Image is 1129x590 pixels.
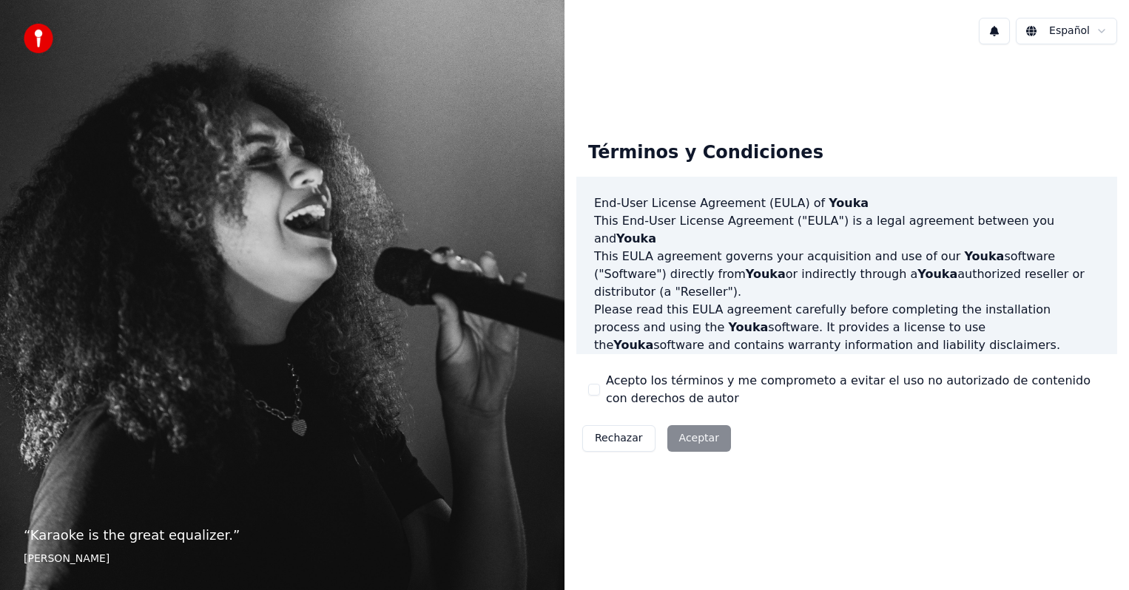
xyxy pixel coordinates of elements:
[613,338,653,352] span: Youka
[594,212,1099,248] p: This End-User License Agreement ("EULA") is a legal agreement between you and
[24,24,53,53] img: youka
[917,267,957,281] span: Youka
[964,249,1004,263] span: Youka
[576,129,835,177] div: Términos y Condiciones
[746,267,786,281] span: Youka
[24,552,541,566] footer: [PERSON_NAME]
[594,248,1099,301] p: This EULA agreement governs your acquisition and use of our software ("Software") directly from o...
[829,196,869,210] span: Youka
[728,320,768,334] span: Youka
[616,231,656,245] span: Youka
[582,425,656,452] button: Rechazar
[594,301,1099,354] p: Please read this EULA agreement carefully before completing the installation process and using th...
[594,194,1099,212] h3: End-User License Agreement (EULA) of
[24,525,541,546] p: “ Karaoke is the great equalizer. ”
[606,372,1105,407] label: Acepto los términos y me comprometo a evitar el uso no autorizado de contenido con derechos de autor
